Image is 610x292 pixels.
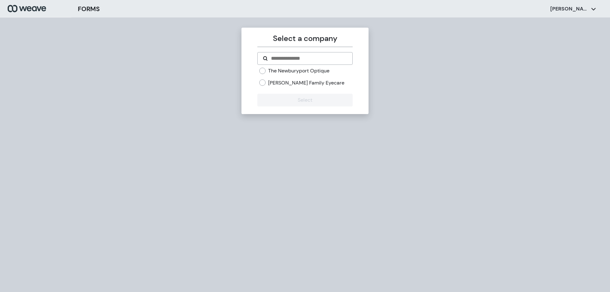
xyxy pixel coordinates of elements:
[270,55,347,62] input: Search
[268,79,344,86] label: [PERSON_NAME] Family Eyecare
[78,4,100,14] h3: FORMS
[257,94,352,106] button: Select
[257,33,352,44] p: Select a company
[268,67,329,74] label: The Newburyport Optique
[550,5,588,12] p: [PERSON_NAME]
